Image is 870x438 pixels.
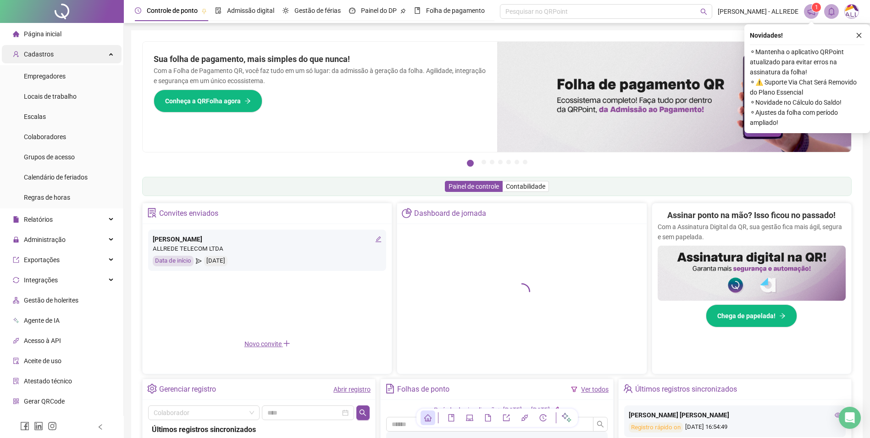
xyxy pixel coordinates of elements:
[154,66,486,86] p: Com a Folha de Pagamento QR, você faz tudo em um só lugar: da admissão à geração da folha. Agilid...
[629,422,841,433] div: [DATE] 16:54:49
[24,236,66,243] span: Administração
[629,422,683,433] div: Registro rápido on
[152,424,366,435] div: Últimos registros sincronizados
[227,7,274,14] span: Admissão digital
[515,160,519,164] button: 6
[24,174,88,181] span: Calendário de feriados
[434,405,499,415] div: Período de visualização:
[812,3,821,12] sup: 1
[24,30,61,38] span: Página inicial
[24,133,66,140] span: Colaboradores
[449,183,499,190] span: Painel de controle
[24,276,58,284] span: Integrações
[359,409,366,416] span: search
[503,414,510,421] span: export
[34,421,43,431] span: linkedin
[807,7,815,16] span: notification
[13,236,19,243] span: lock
[523,160,527,164] button: 7
[154,53,486,66] h2: Sua folha de pagamento, mais simples do que nunca!
[514,283,530,300] span: loading
[24,398,65,405] span: Gerar QRCode
[165,96,241,106] span: Conheça a QRFolha agora
[361,7,397,14] span: Painel do DP
[147,7,198,14] span: Controle de ponto
[13,378,19,384] span: solution
[147,384,157,393] span: setting
[835,412,841,418] span: eye
[283,340,290,347] span: plus
[154,90,262,112] button: Conheça a QRFolha agora
[201,8,207,14] span: pushpin
[24,317,60,324] span: Agente de IA
[13,337,19,344] span: api
[717,311,776,321] span: Chega de papelada!
[466,414,473,421] span: laptop
[490,160,494,164] button: 3
[750,47,864,77] span: ⚬ Mantenha o aplicativo QRPoint atualizado para evitar erros na assinatura da folha!
[13,277,19,283] span: sync
[414,7,421,14] span: book
[13,398,19,404] span: qrcode
[385,384,395,393] span: file-text
[24,216,53,223] span: Relatórios
[845,5,859,18] img: 75003
[815,4,818,11] span: 1
[13,216,19,223] span: file
[24,256,60,264] span: Exportações
[750,30,783,40] span: Novidades !
[153,256,194,266] div: Data de início
[24,153,75,161] span: Grupos de acesso
[20,421,29,431] span: facebook
[13,31,19,37] span: home
[658,222,846,242] p: Com a Assinatura Digital da QR, sua gestão fica mais ágil, segura e sem papelada.
[526,405,527,415] div: -
[839,407,861,429] div: Open Intercom Messenger
[153,244,382,254] div: ALLREDE TELECOM LTDA
[521,414,528,421] span: api
[750,107,864,128] span: ⚬ Ajustes da folha com período ampliado!
[750,77,864,97] span: ⚬ ⚠️ Suporte Via Chat Será Removido do Plano Essencial
[24,297,78,304] span: Gestão de holerites
[13,51,19,57] span: user-add
[700,8,707,15] span: search
[349,7,355,14] span: dashboard
[283,7,289,14] span: sun
[597,421,604,428] span: search
[24,357,61,365] span: Aceite de uso
[498,160,503,164] button: 4
[581,386,609,393] a: Ver todos
[448,414,455,421] span: book
[623,384,633,393] span: team
[531,405,550,415] div: [DATE]
[159,382,216,397] div: Gerenciar registro
[215,7,222,14] span: file-done
[13,257,19,263] span: export
[333,386,371,393] a: Abrir registro
[24,377,72,385] span: Atestado técnico
[153,234,382,244] div: [PERSON_NAME]
[400,8,406,14] span: pushpin
[402,208,411,218] span: pie-chart
[497,42,852,152] img: banner%2F8d14a306-6205-4263-8e5b-06e9a85ad873.png
[718,6,798,17] span: [PERSON_NAME] - ALLREDE
[244,98,251,104] span: arrow-right
[24,337,61,344] span: Acesso à API
[484,414,492,421] span: file
[24,194,70,201] span: Regras de horas
[48,421,57,431] span: instagram
[506,183,545,190] span: Contabilidade
[424,414,432,421] span: home
[503,405,522,415] div: [DATE]
[397,382,449,397] div: Folhas de ponto
[24,113,46,120] span: Escalas
[856,32,862,39] span: close
[244,340,290,348] span: Novo convite
[24,93,77,100] span: Locais de trabalho
[294,7,341,14] span: Gestão de férias
[554,406,560,412] span: edit
[204,256,227,266] div: [DATE]
[667,209,836,222] h2: Assinar ponto na mão? Isso ficou no passado!
[426,7,485,14] span: Folha de pagamento
[135,7,141,14] span: clock-circle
